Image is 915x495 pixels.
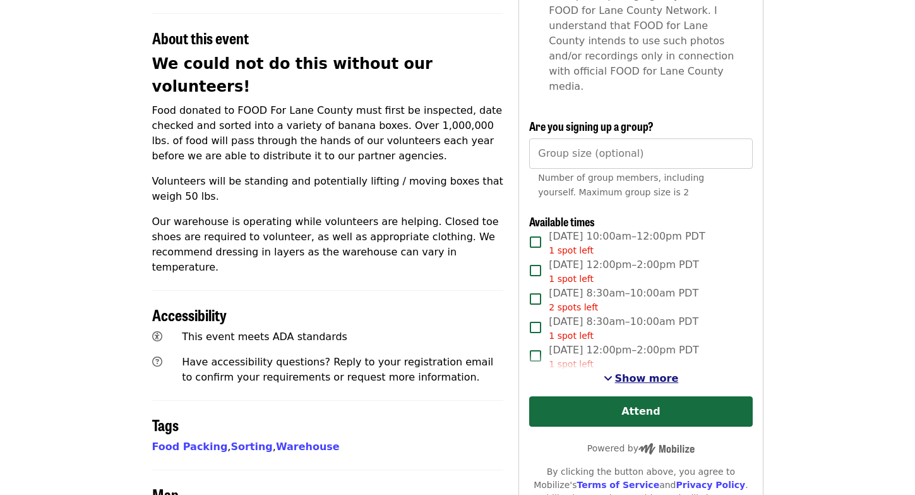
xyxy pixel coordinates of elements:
[638,443,695,455] img: Powered by Mobilize
[152,27,249,49] span: About this event
[529,118,654,134] span: Are you signing up a group?
[615,372,679,384] span: Show more
[549,257,699,286] span: [DATE] 12:00pm–2:00pm PDT
[549,343,699,371] span: [DATE] 12:00pm–2:00pm PDT
[182,331,347,343] span: This event meets ADA standards
[152,103,504,164] p: Food donated to FOOD For Lane County must first be inspected, date checked and sorted into a vari...
[604,371,679,386] button: See more timeslots
[152,331,162,343] i: universal-access icon
[529,396,752,427] button: Attend
[549,245,594,255] span: 1 spot left
[577,480,659,490] a: Terms of Service
[152,52,504,98] h2: We could not do this without our volunteers!
[549,229,705,257] span: [DATE] 10:00am–12:00pm PDT
[230,441,275,453] span: ,
[230,441,272,453] a: Sorting
[182,356,493,383] span: Have accessibility questions? Reply to your registration email to confirm your requirements or re...
[529,138,752,169] input: [object Object]
[549,331,594,341] span: 1 spot left
[276,441,340,453] a: Warehouse
[152,174,504,204] p: Volunteers will be standing and potentially lifting / moving boxes that weigh 50 lbs.
[529,213,595,229] span: Available times
[549,274,594,284] span: 1 spot left
[587,443,695,453] span: Powered by
[676,480,745,490] a: Privacy Policy
[152,413,179,436] span: Tags
[549,359,594,369] span: 1 spot left
[538,173,704,197] span: Number of group members, including yourself. Maximum group size is 2
[152,441,231,453] span: ,
[152,441,228,453] a: Food Packing
[152,214,504,275] p: Our warehouse is operating while volunteers are helping. Closed toe shoes are required to volunte...
[152,356,162,368] i: question-circle icon
[549,286,698,314] span: [DATE] 8:30am–10:00am PDT
[152,303,227,326] span: Accessibility
[549,314,698,343] span: [DATE] 8:30am–10:00am PDT
[549,302,598,312] span: 2 spots left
